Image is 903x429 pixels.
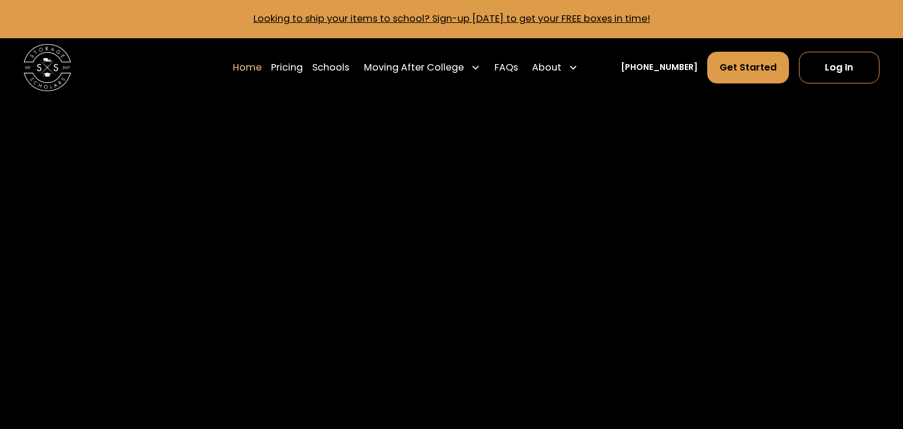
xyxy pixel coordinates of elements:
[621,61,698,73] a: [PHONE_NUMBER]
[532,61,561,75] div: About
[24,44,71,92] img: Storage Scholars main logo
[707,52,789,83] a: Get Started
[364,61,464,75] div: Moving After College
[494,51,518,84] a: FAQs
[312,51,349,84] a: Schools
[799,52,879,83] a: Log In
[271,51,303,84] a: Pricing
[253,12,650,25] a: Looking to ship your items to school? Sign-up [DATE] to get your FREE boxes in time!
[233,51,262,84] a: Home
